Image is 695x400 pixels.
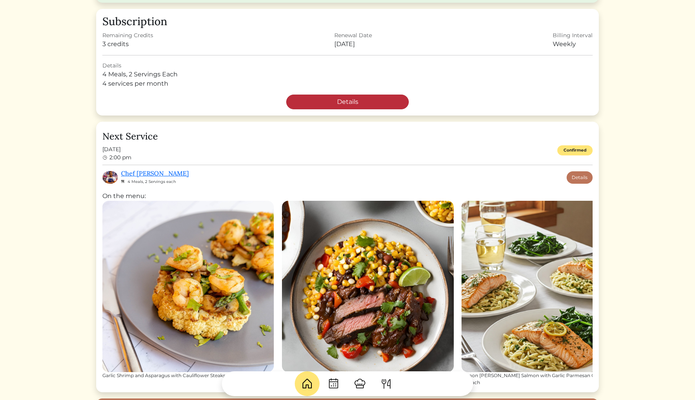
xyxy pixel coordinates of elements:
h3: Subscription [102,15,593,28]
div: [DATE] [334,40,372,49]
span: [DATE] [102,145,131,153]
img: CalendarDots-5bcf9d9080389f2a281d69619e1c85352834be518fbc73d9501aef674afc0d57.svg [327,378,340,390]
h4: Next Service [102,131,593,142]
img: Lemon Dill Salmon with Garlic Parmesan Orzo and Sautéed Spinach [462,201,633,372]
a: Chipotle Braised Beef with Charred Corn Salad and Refried Black Beans [282,201,453,379]
div: On the menu: [102,191,593,386]
img: ForkKnife-55491504ffdb50bab0c1e09e7649658475375261d09fd45db06cec23bce548bf.svg [380,378,392,390]
a: Garlic Shrimp and Asparagus with Cauliflower Steaks [102,201,274,379]
div: Details [102,62,593,70]
img: Garlic Shrimp and Asparagus with Cauliflower Steaks [102,201,274,372]
div: Billing Interval [553,31,593,40]
a: Details [567,171,593,184]
div: Confirmed [557,145,593,156]
span: 4 Meals, 2 Servings each [128,179,176,184]
div: Remaining Credits [102,31,153,40]
img: House-9bf13187bcbb5817f509fe5e7408150f90897510c4275e13d0d5fca38e0b5951.svg [301,378,313,390]
img: clock-b05ee3d0f9935d60bc54650fc25b6257a00041fd3bdc39e3e98414568feee22d.svg [102,155,108,160]
img: Chipotle Braised Beef with Charred Corn Salad and Refried Black Beans [282,201,453,372]
div: 4 services per month [102,79,593,88]
div: 3 credits [102,40,153,49]
div: Weekly [553,40,593,49]
img: fork_knife_small-8e8c56121c6ac9ad617f7f0151facf9cb574b427d2b27dceffcaf97382ddc7e7.svg [121,179,124,183]
img: a09e5bf7981c309b4c08df4bb44c4a4f [102,171,118,184]
a: Chef [PERSON_NAME] [121,169,189,177]
span: 2:00 pm [109,154,131,161]
a: Details [286,95,409,109]
div: Renewal Date [334,31,372,40]
div: 4 Meals, 2 Servings Each [102,70,593,79]
a: Lemon [PERSON_NAME] Salmon with Garlic Parmesan Orzo and Sautéed Spinach [462,201,633,386]
img: ChefHat-a374fb509e4f37eb0702ca99f5f64f3b6956810f32a249b33092029f8484b388.svg [354,378,366,390]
